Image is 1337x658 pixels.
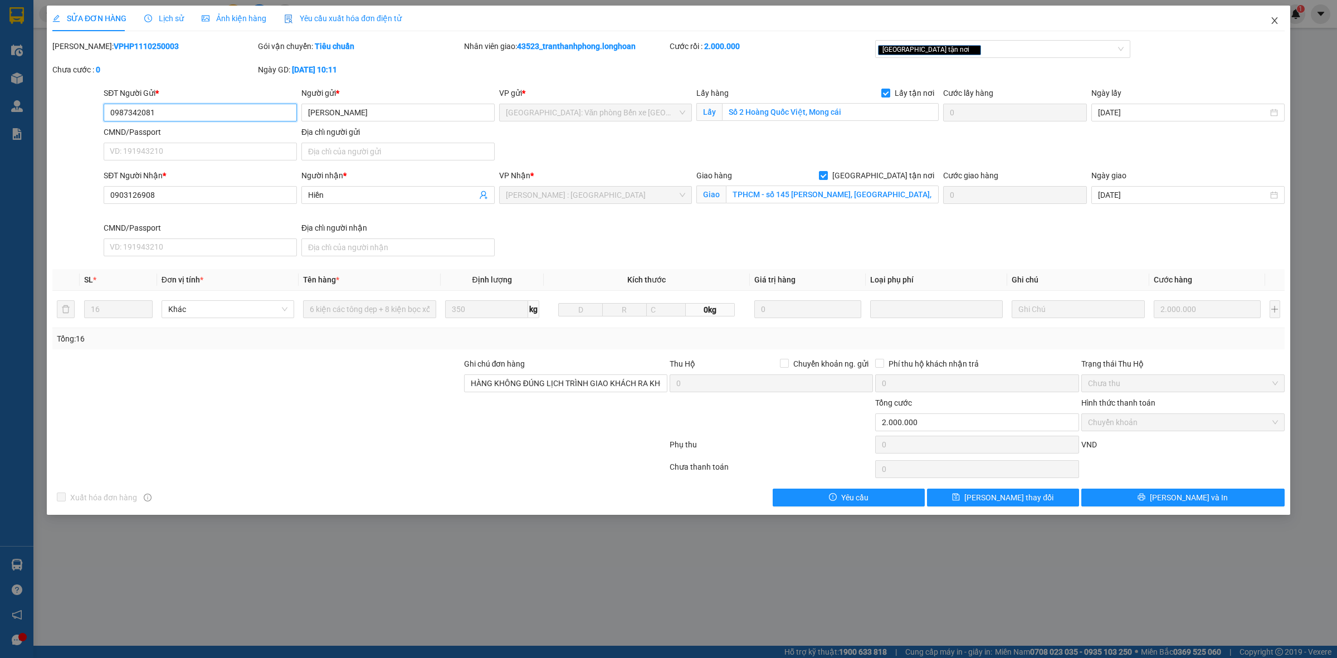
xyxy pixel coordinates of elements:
span: user-add [479,191,488,199]
input: Giao tận nơi [726,186,939,203]
div: Tổng: 16 [57,333,516,345]
div: Địa chỉ người gửi [301,126,495,138]
span: Lấy hàng [696,89,729,98]
input: VD: Bàn, Ghế [303,300,436,318]
button: exclamation-circleYêu cầu [773,489,925,506]
span: info-circle [144,494,152,501]
input: Ngày lấy [1098,106,1268,119]
input: Địa chỉ của người gửi [301,143,495,160]
span: Lấy [696,103,722,121]
label: Ghi chú đơn hàng [464,359,525,368]
b: [DATE] 10:11 [292,65,337,74]
div: SĐT Người Nhận [104,169,297,182]
input: Địa chỉ của người nhận [301,238,495,256]
span: VND [1081,440,1097,449]
span: Hải Phòng: Văn phòng Bến xe Thượng Lý [506,104,686,121]
button: save[PERSON_NAME] thay đổi [927,489,1079,506]
input: 0 [754,300,861,318]
span: Xuất hóa đơn hàng [66,491,141,504]
span: edit [52,14,60,22]
div: Địa chỉ người nhận [301,222,495,234]
span: SL [84,275,93,284]
span: Yêu cầu xuất hóa đơn điện tử [284,14,402,23]
button: Close [1259,6,1290,37]
div: CMND/Passport [104,126,297,138]
div: Nhân viên giao: [464,40,667,52]
span: Giao hàng [696,171,732,180]
div: [PERSON_NAME]: [52,40,256,52]
span: [GEOGRAPHIC_DATA] tận nơi [828,169,939,182]
input: D [558,303,603,316]
span: SỬA ĐƠN HÀNG [52,14,126,23]
b: 0 [96,65,100,74]
span: exclamation-circle [829,493,837,502]
div: Gói vận chuyển: [258,40,461,52]
button: plus [1270,300,1280,318]
b: 43523_tranthanhphong.longhoan [517,42,636,51]
span: Chưa thu [1088,375,1278,392]
span: Cước hàng [1154,275,1192,284]
div: Chưa thanh toán [668,461,874,480]
th: Ghi chú [1007,269,1149,291]
input: Cước giao hàng [943,186,1087,204]
b: VPHP1110250003 [114,42,179,51]
span: Giao [696,186,726,203]
button: delete [57,300,75,318]
span: Giá trị hàng [754,275,796,284]
span: Tên hàng [303,275,339,284]
span: picture [202,14,209,22]
span: kg [528,300,539,318]
div: Người nhận [301,169,495,182]
span: Tổng cước [875,398,912,407]
div: Người gửi [301,87,495,99]
span: Chuyển khoản [1088,414,1278,431]
th: Loại phụ phí [866,269,1007,291]
input: R [602,303,647,316]
span: Đơn vị tính [162,275,203,284]
button: printer[PERSON_NAME] và In [1081,489,1285,506]
div: CMND/Passport [104,222,297,234]
span: Thu Hộ [670,359,695,368]
div: Cước rồi : [670,40,873,52]
label: Cước giao hàng [943,171,998,180]
b: 2.000.000 [704,42,740,51]
input: 0 [1154,300,1261,318]
div: Trạng thái Thu Hộ [1081,358,1285,370]
span: Yêu cầu [841,491,868,504]
input: Ngày giao [1098,189,1268,201]
img: icon [284,14,293,23]
div: Phụ thu [668,438,874,458]
span: VP Nhận [499,171,530,180]
span: Định lượng [472,275,512,284]
span: [PERSON_NAME] thay đổi [964,491,1053,504]
input: Cước lấy hàng [943,104,1087,121]
label: Ngày giao [1091,171,1126,180]
span: 0kg [686,303,735,316]
label: Hình thức thanh toán [1081,398,1155,407]
div: Ngày GD: [258,64,461,76]
span: [PERSON_NAME] và In [1150,491,1228,504]
div: SĐT Người Gửi [104,87,297,99]
span: Lịch sử [144,14,184,23]
span: clock-circle [144,14,152,22]
span: Kích thước [627,275,666,284]
div: VP gửi [499,87,692,99]
span: [GEOGRAPHIC_DATA] tận nơi [878,45,981,55]
input: C [646,303,686,316]
input: Ghi chú đơn hàng [464,374,667,392]
span: close [1270,16,1279,25]
span: close [971,47,977,52]
span: printer [1138,493,1145,502]
input: Ghi Chú [1012,300,1144,318]
span: Hồ Chí Minh : Kho Quận 12 [506,187,686,203]
span: Lấy tận nơi [890,87,939,99]
div: Chưa cước : [52,64,256,76]
input: Lấy tận nơi [722,103,939,121]
label: Cước lấy hàng [943,89,993,98]
span: Phí thu hộ khách nhận trả [884,358,983,370]
span: Khác [168,301,287,318]
span: save [952,493,960,502]
label: Ngày lấy [1091,89,1121,98]
span: Ảnh kiện hàng [202,14,266,23]
b: Tiêu chuẩn [315,42,354,51]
